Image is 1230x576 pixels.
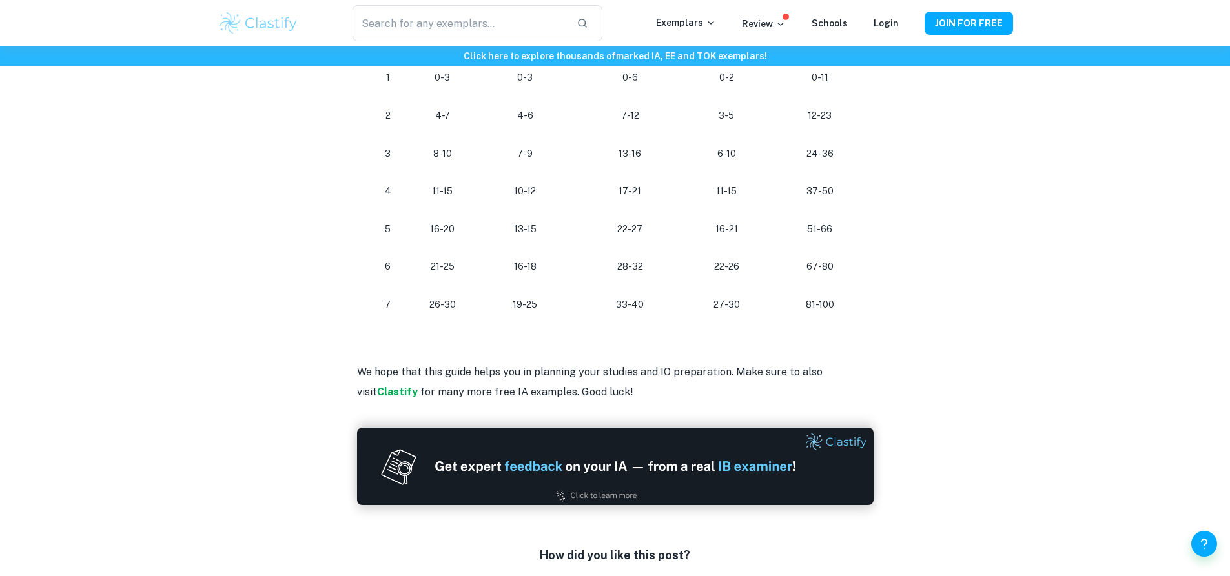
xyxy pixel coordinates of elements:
p: 0-3 [482,69,569,86]
p: 37-50 [782,183,857,200]
p: 0-3 [424,69,461,86]
p: 22-26 [692,258,761,275]
img: Ad [357,428,874,505]
p: 0-6 [589,69,671,86]
p: 0-2 [692,69,761,86]
p: 11-15 [692,183,761,200]
p: 24-36 [782,145,857,163]
p: 2 [373,107,404,124]
p: 81-100 [782,296,857,313]
p: Exemplars [656,15,716,30]
p: 28-32 [589,258,671,275]
p: 19-25 [482,296,569,313]
p: 7 [373,296,404,313]
input: Search for any exemplars... [353,5,566,41]
a: Clastify [377,386,418,398]
p: 4-7 [424,107,461,124]
p: 10-12 [482,183,569,200]
span: ake sure to also visit [357,366,823,397]
p: 11-15 [424,183,461,200]
p: 6 [373,258,404,275]
p: 16-18 [482,258,569,275]
p: 67-80 [782,258,857,275]
h6: How did you like this post? [540,546,690,564]
p: 7-9 [482,145,569,163]
p: 5 [373,221,404,238]
p: 51-66 [782,221,857,238]
p: 22-27 [589,221,671,238]
p: 13-15 [482,221,569,238]
p: Review [742,17,786,31]
p: 12-23 [782,107,857,124]
p: We hope that this guide helps you in planning your studies and IO preparation. M [357,362,874,402]
button: Help and Feedback [1191,531,1217,557]
p: 16-21 [692,221,761,238]
p: 13-16 [589,145,671,163]
p: 8-10 [424,145,461,163]
p: 21-25 [424,258,461,275]
p: 3 [373,145,404,163]
img: Clastify logo [218,10,300,36]
p: 33-40 [589,296,671,313]
span: for many more free IA examples. Good luck! [420,386,633,398]
p: 6-10 [692,145,761,163]
p: 3-5 [692,107,761,124]
p: 1 [373,69,404,86]
p: 7-12 [589,107,671,124]
p: 27-30 [692,296,761,313]
p: 16-20 [424,221,461,238]
button: JOIN FOR FREE [925,12,1013,35]
a: Schools [812,18,848,28]
p: 4 [373,183,404,200]
p: 26-30 [424,296,461,313]
p: 17-21 [589,183,671,200]
h6: Click here to explore thousands of marked IA, EE and TOK exemplars ! [3,49,1227,63]
p: 0-11 [782,69,857,86]
p: 4-6 [482,107,569,124]
a: Login [874,18,899,28]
